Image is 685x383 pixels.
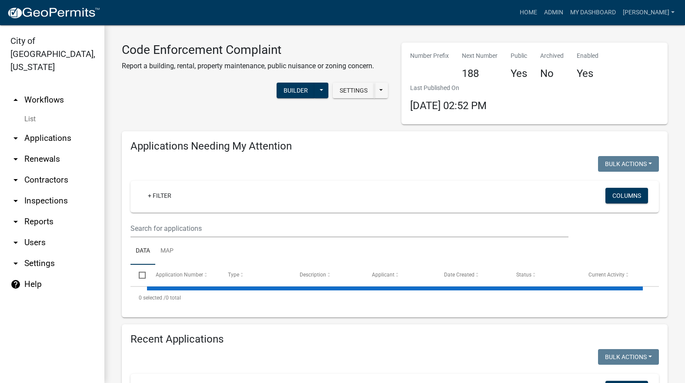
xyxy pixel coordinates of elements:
[462,67,498,80] h4: 188
[540,51,564,60] p: Archived
[10,237,21,248] i: arrow_drop_down
[462,51,498,60] p: Next Number
[228,272,239,278] span: Type
[410,83,487,93] p: Last Published On
[10,175,21,185] i: arrow_drop_down
[598,156,659,172] button: Bulk Actions
[333,83,374,98] button: Settings
[130,265,147,286] datatable-header-cell: Select
[588,272,625,278] span: Current Activity
[130,140,659,153] h4: Applications Needing My Attention
[436,265,508,286] datatable-header-cell: Date Created
[300,272,326,278] span: Description
[410,51,449,60] p: Number Prefix
[605,188,648,203] button: Columns
[130,220,568,237] input: Search for applications
[598,349,659,365] button: Bulk Actions
[619,4,678,21] a: [PERSON_NAME]
[139,295,166,301] span: 0 selected /
[130,333,659,346] h4: Recent Applications
[277,83,315,98] button: Builder
[372,272,394,278] span: Applicant
[364,265,436,286] datatable-header-cell: Applicant
[444,272,474,278] span: Date Created
[156,272,203,278] span: Application Number
[130,237,155,265] a: Data
[147,265,219,286] datatable-header-cell: Application Number
[541,4,567,21] a: Admin
[122,61,374,71] p: Report a building, rental, property maintenance, public nuisance or zoning concern.
[580,265,652,286] datatable-header-cell: Current Activity
[291,265,364,286] datatable-header-cell: Description
[141,188,178,203] a: + Filter
[516,272,531,278] span: Status
[540,67,564,80] h4: No
[10,154,21,164] i: arrow_drop_down
[10,258,21,269] i: arrow_drop_down
[410,100,487,112] span: [DATE] 02:52 PM
[577,51,598,60] p: Enabled
[567,4,619,21] a: My Dashboard
[130,287,659,309] div: 0 total
[10,196,21,206] i: arrow_drop_down
[155,237,179,265] a: Map
[10,279,21,290] i: help
[10,133,21,143] i: arrow_drop_down
[122,43,374,57] h3: Code Enforcement Complaint
[10,216,21,227] i: arrow_drop_down
[219,265,291,286] datatable-header-cell: Type
[577,67,598,80] h4: Yes
[511,67,527,80] h4: Yes
[10,95,21,105] i: arrow_drop_up
[508,265,580,286] datatable-header-cell: Status
[516,4,541,21] a: Home
[511,51,527,60] p: Public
